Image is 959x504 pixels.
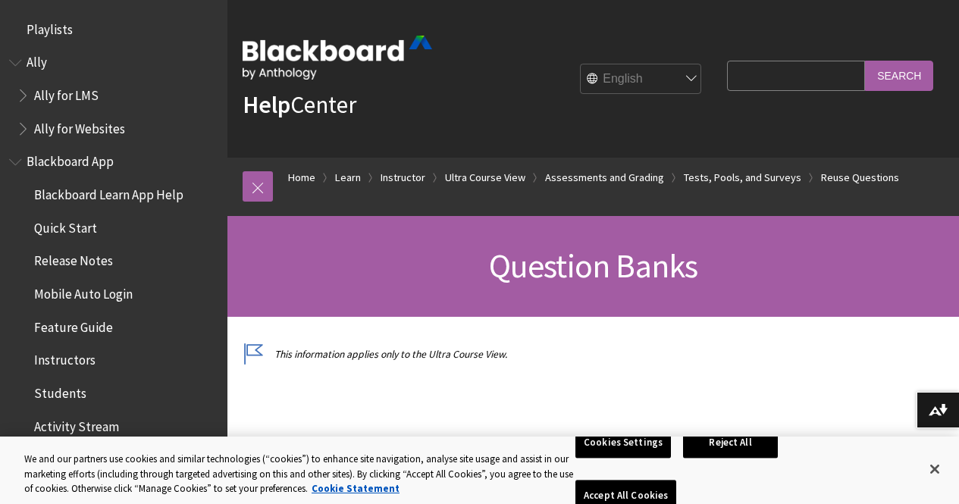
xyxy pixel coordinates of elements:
button: Cookies Settings [575,427,671,459]
a: Instructor [381,168,425,187]
button: Reject All [683,427,778,459]
a: More information about your privacy, opens in a new tab [312,482,400,495]
img: Blackboard by Anthology [243,36,432,80]
select: Site Language Selector [581,64,702,95]
span: Ally [27,50,47,70]
span: Ally for Websites [34,116,125,136]
span: Ally for LMS [34,83,99,103]
span: Instructors [34,348,96,368]
a: Learn [335,168,361,187]
button: Close [918,452,951,486]
a: Assessments and Grading [545,168,664,187]
nav: Book outline for Playlists [9,17,218,42]
span: Blackboard App [27,149,114,170]
span: Question Banks [489,245,698,286]
a: HelpCenter [243,89,356,120]
a: Ultra Course View [445,168,525,187]
span: Playlists [27,17,73,37]
nav: Book outline for Anthology Ally Help [9,50,218,142]
span: Activity Stream [34,414,119,434]
input: Search [865,61,933,90]
span: Mobile Auto Login [34,281,133,302]
a: Reuse Questions [821,168,899,187]
span: About question banks [243,428,719,460]
div: We and our partners use cookies and similar technologies (“cookies”) to enhance site navigation, ... [24,452,575,496]
a: Tests, Pools, and Surveys [684,168,801,187]
span: Blackboard Learn App Help [34,182,183,202]
p: This information applies only to the Ultra Course View. [243,347,719,362]
a: Home [288,168,315,187]
span: Students [34,380,86,401]
strong: Help [243,89,290,120]
span: Quick Start [34,215,97,236]
span: Release Notes [34,249,113,269]
span: Feature Guide [34,315,113,335]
